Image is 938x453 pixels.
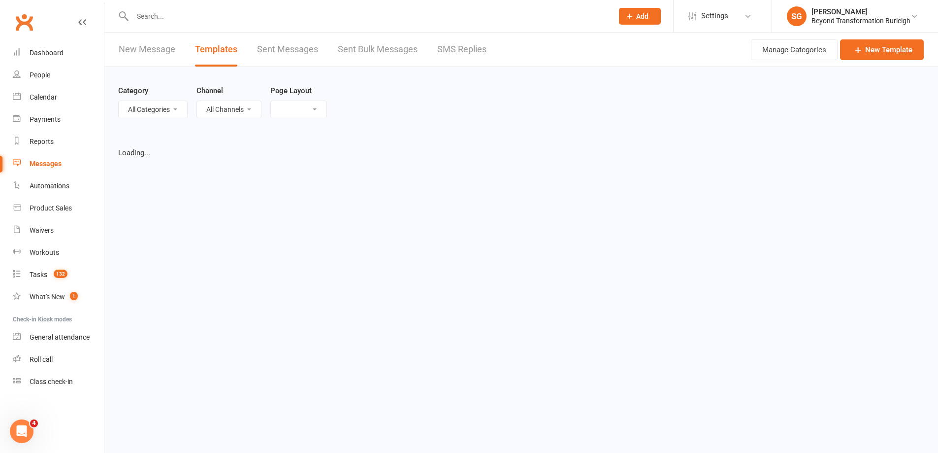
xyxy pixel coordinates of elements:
span: 1 [70,292,78,300]
div: Class check-in [30,378,73,385]
a: Templates [195,33,237,67]
button: Add [619,8,661,25]
a: Class kiosk mode [13,371,104,393]
div: Product Sales [30,204,72,212]
a: Workouts [13,242,104,264]
a: Roll call [13,348,104,371]
div: Dashboard [30,49,64,57]
a: Clubworx [12,10,36,35]
div: Payments [30,115,61,123]
label: Category [118,85,148,97]
span: Add [636,12,648,20]
div: What's New [30,293,65,301]
label: Page Layout [270,85,312,97]
div: SG [787,6,807,26]
button: Manage Categories [751,39,838,60]
div: Beyond Transformation Burleigh [811,16,910,25]
div: Roll call [30,355,53,363]
a: Product Sales [13,197,104,219]
div: Waivers [30,226,54,234]
a: SMS Replies [437,33,486,67]
span: Settings [701,5,728,27]
a: People [13,64,104,86]
label: Channel [196,85,223,97]
span: 4 [30,419,38,427]
a: Messages [13,153,104,175]
span: 132 [54,270,67,278]
a: Sent Bulk Messages [338,33,418,67]
a: Reports [13,131,104,153]
div: Calendar [30,93,57,101]
a: Calendar [13,86,104,108]
div: Automations [30,182,69,190]
input: Search... [129,9,606,23]
a: What's New1 [13,286,104,308]
a: Dashboard [13,42,104,64]
a: Tasks 132 [13,264,104,286]
div: Reports [30,138,54,145]
a: Waivers [13,219,104,242]
div: [PERSON_NAME] [811,7,910,16]
iframe: Intercom live chat [10,419,33,443]
a: Automations [13,175,104,197]
a: New Template [840,39,924,60]
div: Messages [30,160,62,168]
div: Loading... [118,147,380,159]
a: General attendance kiosk mode [13,326,104,348]
a: New Message [119,33,175,67]
div: People [30,71,50,79]
div: Workouts [30,248,59,256]
a: Sent Messages [257,33,318,67]
a: Payments [13,108,104,131]
div: Tasks [30,271,47,279]
div: General attendance [30,333,90,341]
